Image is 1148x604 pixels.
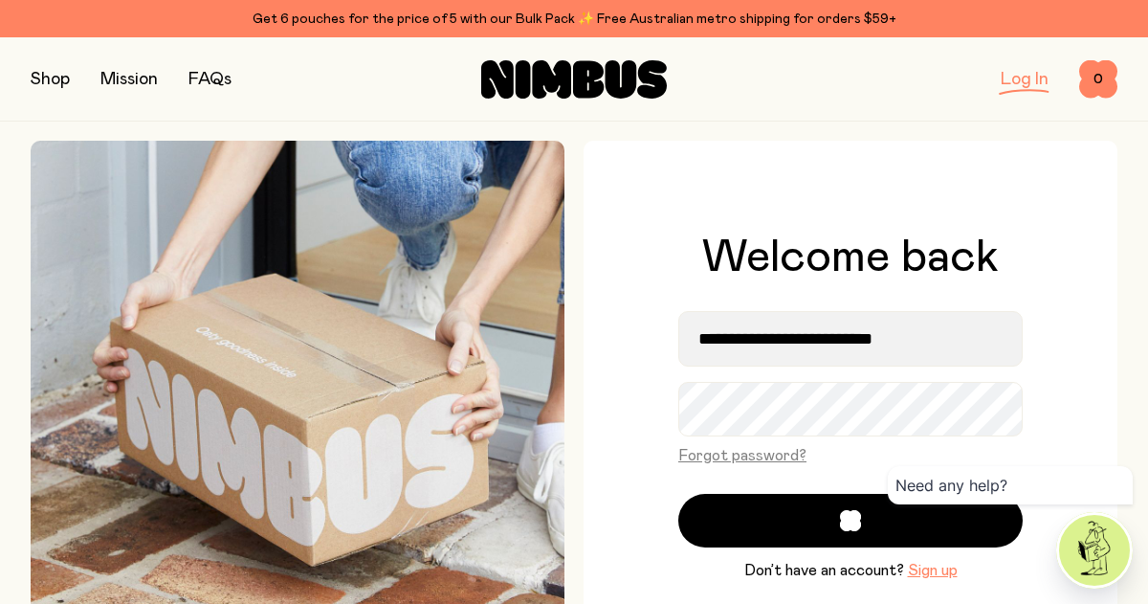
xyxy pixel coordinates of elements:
[888,466,1133,504] div: Need any help?
[1079,60,1117,99] button: 0
[744,559,904,582] span: Don’t have an account?
[188,71,232,88] a: FAQs
[678,444,806,467] button: Forgot password?
[702,235,999,280] h1: Welcome back
[31,8,1117,31] div: Get 6 pouches for the price of 5 with our Bulk Pack ✨ Free Australian metro shipping for orders $59+
[1001,71,1049,88] a: Log In
[908,559,958,582] button: Sign up
[1059,515,1130,586] img: agent
[100,71,158,88] a: Mission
